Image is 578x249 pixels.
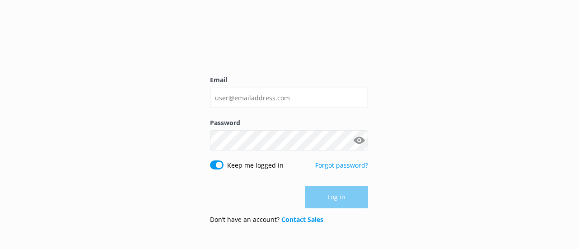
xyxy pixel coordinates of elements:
[350,132,368,150] button: Show password
[210,75,368,85] label: Email
[227,160,284,170] label: Keep me logged in
[281,215,323,224] a: Contact Sales
[210,118,368,128] label: Password
[210,88,368,108] input: user@emailaddress.com
[315,161,368,169] a: Forgot password?
[210,215,323,225] p: Don’t have an account?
